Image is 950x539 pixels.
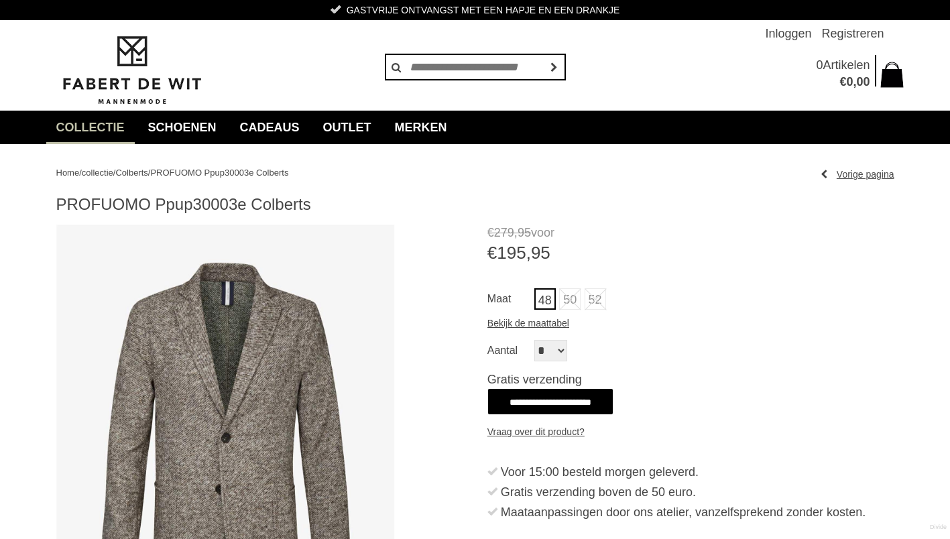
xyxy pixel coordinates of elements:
span: 00 [856,75,870,88]
a: Vorige pagina [821,164,894,184]
span: 95 [531,243,550,263]
span: Gratis verzending [487,373,582,386]
span: / [113,168,116,178]
a: Colberts [115,168,147,178]
li: Maataanpassingen door ons atelier, vanzelfsprekend zonder kosten. [487,502,894,522]
span: 195 [497,243,526,263]
ul: Maat [487,288,894,313]
span: , [853,75,856,88]
span: 279 [494,226,514,239]
a: Cadeaus [230,111,310,144]
span: Artikelen [823,58,870,72]
span: voor [487,225,894,241]
span: , [526,243,531,263]
a: Inloggen [765,20,811,47]
a: Schoenen [138,111,227,144]
span: / [79,168,82,178]
a: Bekijk de maattabel [487,313,569,333]
span: , [514,226,518,239]
a: Merken [385,111,457,144]
span: € [839,75,846,88]
a: Registreren [821,20,884,47]
a: Outlet [313,111,381,144]
span: € [487,226,494,239]
a: 48 [534,288,556,310]
a: collectie [82,168,113,178]
img: Fabert de Wit [56,34,207,107]
a: Home [56,168,80,178]
span: 95 [518,226,531,239]
a: PROFUOMO Ppup30003e Colberts [150,168,288,178]
a: Vraag over dit product? [487,422,585,442]
label: Aantal [487,340,534,361]
a: collectie [46,111,135,144]
span: 0 [816,58,823,72]
span: / [148,168,151,178]
div: Voor 15:00 besteld morgen geleverd. [501,462,894,482]
span: € [487,243,497,263]
div: Gratis verzending boven de 50 euro. [501,482,894,502]
span: 0 [846,75,853,88]
a: Divide [930,519,947,536]
h1: PROFUOMO Ppup30003e Colberts [56,194,894,215]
